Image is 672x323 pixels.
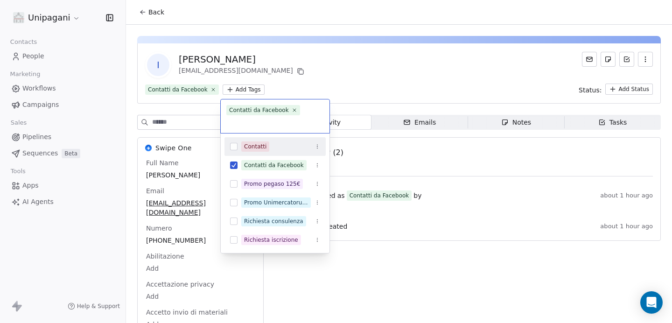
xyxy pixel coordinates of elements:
div: Promo Unimercatorum 125€ [244,198,308,207]
div: Richiesta consulenza [244,217,303,225]
div: Contatti da Facebook [229,106,289,114]
div: Suggestions [224,137,326,249]
div: Contatti da Facebook [244,161,304,169]
div: Promo pegaso 125€ [244,180,300,188]
div: Richiesta iscrizione [244,236,298,244]
div: Contatti [244,142,266,151]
